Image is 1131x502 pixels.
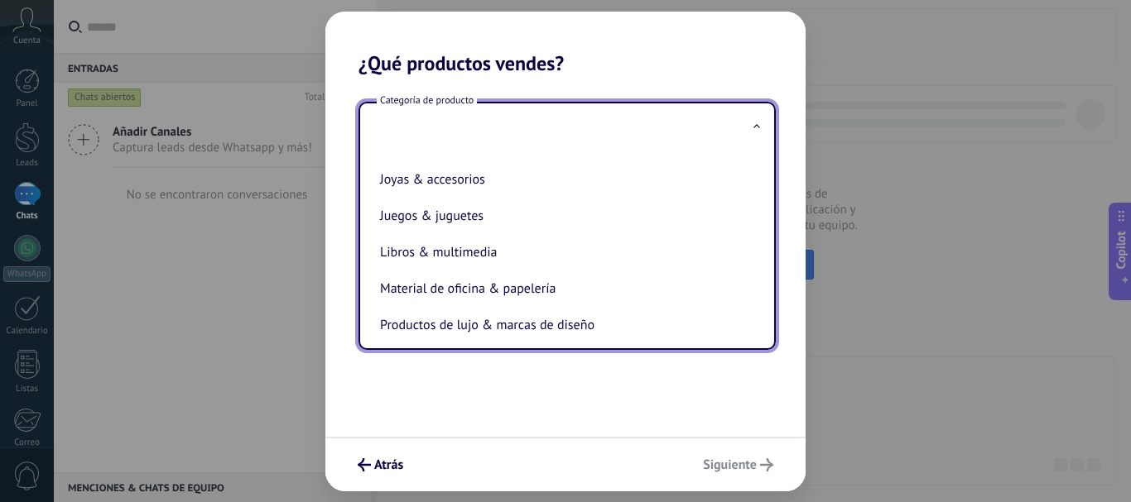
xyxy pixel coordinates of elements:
span: Categoría de producto [377,93,477,108]
button: Atrás [350,451,411,479]
li: Repuestos & accesorios para autos [373,343,754,380]
li: Productos de lujo & marcas de diseño [373,307,754,343]
span: Atrás [374,459,403,471]
li: Juegos & juguetes [373,198,754,234]
li: Joyas & accesorios [373,161,754,198]
li: Material de oficina & papelería [373,270,754,307]
h2: ¿Qué productos vendes? [325,12,806,75]
li: Libros & multimedia [373,234,754,270]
